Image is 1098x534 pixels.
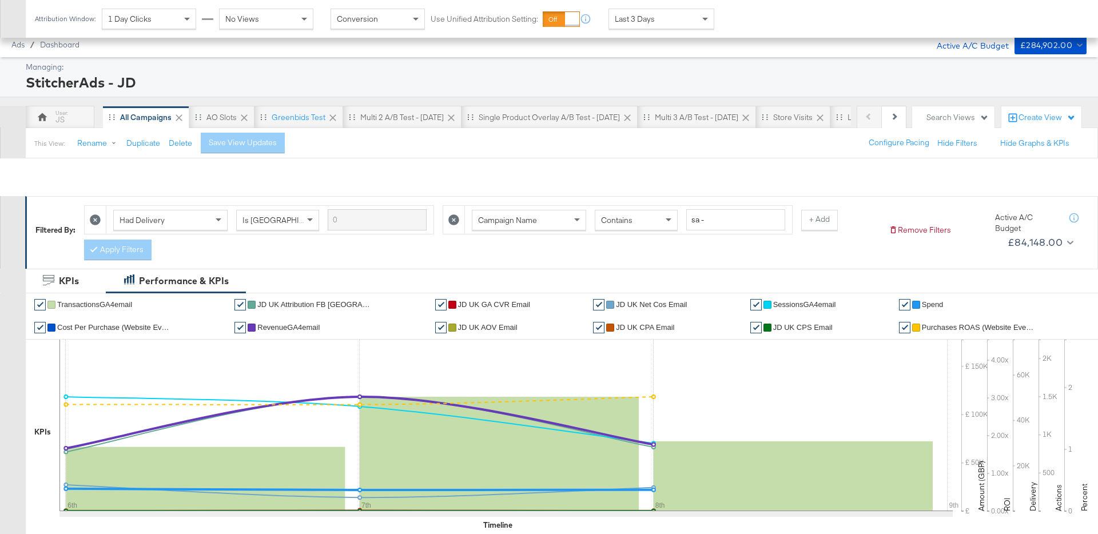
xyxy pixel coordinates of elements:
[615,14,655,24] span: Last 3 Days
[26,73,1084,92] div: StitcherAds - JD
[35,225,75,236] div: Filtered By:
[57,323,172,332] span: Cost Per Purchase (Website Events)
[925,36,1009,53] div: Active A/C Budget
[328,209,427,230] input: Enter a search term
[616,300,687,309] span: JD UK Net Cos Email
[360,112,444,123] div: Multi 2 A/B test - [DATE]
[976,461,986,511] text: Amount (GBP)
[593,299,604,310] a: ✔
[889,225,951,236] button: Remove Filters
[1020,38,1072,53] div: £284,902.00
[260,114,266,120] div: Drag to reorder tab
[750,299,762,310] a: ✔
[26,62,1084,73] div: Managing:
[1015,36,1087,54] button: £284,902.00
[478,215,537,225] span: Campaign Name
[1028,482,1038,511] text: Delivery
[349,114,355,120] div: Drag to reorder tab
[34,322,46,333] a: ✔
[686,209,785,230] input: Enter a search term
[836,114,842,120] div: Drag to reorder tab
[995,212,1058,233] div: Active A/C Budget
[1053,484,1064,511] text: Actions
[195,114,201,120] div: Drag to reorder tab
[1003,233,1076,252] button: £84,148.00
[1079,484,1089,511] text: Percent
[435,299,447,310] a: ✔
[655,112,738,123] div: Multi 3 A/B test - [DATE]
[11,40,25,49] span: Ads
[257,323,320,332] span: RevenueGA4email
[861,133,937,153] button: Configure Pacing
[773,323,833,332] span: JD UK CPS Email
[120,215,165,225] span: Had Delivery
[937,138,977,149] button: Hide Filters
[467,114,474,120] div: Drag to reorder tab
[34,139,65,148] div: This View:
[1000,138,1069,149] button: Hide Graphs & KPIs
[126,138,160,149] button: Duplicate
[225,14,259,24] span: No Views
[643,114,650,120] div: Drag to reorder tab
[431,14,538,25] label: Use Unified Attribution Setting:
[337,14,378,24] span: Conversion
[59,274,79,288] div: KPIs
[34,15,96,23] div: Attribution Window:
[483,520,512,531] div: Timeline
[234,299,246,310] a: ✔
[25,40,40,49] span: /
[458,300,530,309] span: JD UK GA CVR Email
[206,112,237,123] div: AO Slots
[899,322,910,333] a: ✔
[109,114,115,120] div: Drag to reorder tab
[773,112,813,123] div: store Visits
[848,112,888,123] div: last 7 days
[234,322,246,333] a: ✔
[272,112,325,123] div: Greenbids Test
[69,133,129,154] button: Rename
[479,112,620,123] div: Single product overlay A/B test - [DATE]
[1008,234,1063,251] div: £84,148.00
[169,138,192,149] button: Delete
[750,322,762,333] a: ✔
[899,299,910,310] a: ✔
[458,323,518,332] span: JD UK AOV Email
[593,322,604,333] a: ✔
[57,300,132,309] span: TransactionsGA4email
[922,300,944,309] span: Spend
[801,210,838,230] button: + Add
[34,299,46,310] a: ✔
[34,427,51,437] div: KPIs
[926,112,989,123] div: Search Views
[120,112,172,123] div: All Campaigns
[773,300,836,309] span: SessionsGA4email
[108,14,152,24] span: 1 Day Clicks
[762,114,768,120] div: Drag to reorder tab
[40,40,79,49] a: Dashboard
[601,215,632,225] span: Contains
[139,274,229,288] div: Performance & KPIs
[1002,497,1012,511] text: ROI
[242,215,330,225] span: Is [GEOGRAPHIC_DATA]
[922,323,1036,332] span: Purchases ROAS (Website Events)
[257,300,372,309] span: JD UK Attribution FB [GEOGRAPHIC_DATA] Email
[55,114,65,125] div: JS
[1019,112,1076,123] div: Create View
[435,322,447,333] a: ✔
[616,323,674,332] span: JD UK CPA Email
